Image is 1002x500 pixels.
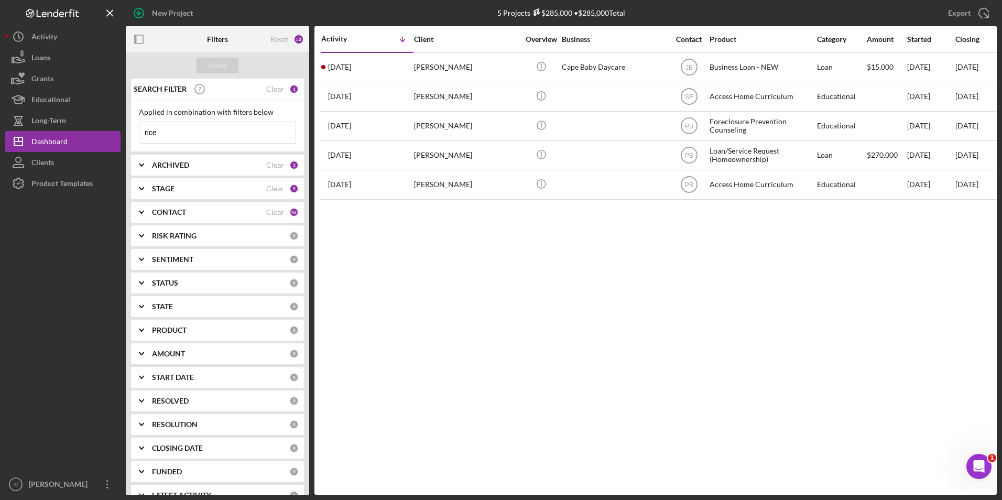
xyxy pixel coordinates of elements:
div: [DATE] [907,83,954,111]
text: SF [685,93,693,101]
div: Activity [321,35,367,43]
time: [DATE] [955,121,978,130]
div: Loans [31,47,50,71]
time: [DATE] [955,92,978,101]
div: Amount [867,35,906,44]
b: Filters [207,35,228,44]
b: STATUS [152,279,178,287]
b: STAGE [152,184,175,193]
text: PB [684,152,693,159]
div: Applied in combination with filters below [139,108,296,116]
div: Started [907,35,954,44]
b: SENTIMENT [152,255,193,264]
button: New Project [126,3,203,24]
div: Export [948,3,971,24]
button: Export [938,3,997,24]
time: [DATE] [955,62,978,71]
text: JB [685,64,692,71]
div: 0 [289,231,299,241]
b: CONTACT [152,208,186,216]
div: Clear [266,161,284,169]
time: [DATE] [955,150,978,159]
div: 0 [289,325,299,335]
div: Category [817,35,866,44]
b: RESOLUTION [152,420,198,429]
div: [DATE] [907,53,954,81]
button: Clients [5,152,121,173]
div: Apply [208,58,227,73]
div: $285,000 [530,8,572,17]
div: 0 [289,396,299,406]
div: 0 [289,302,299,311]
div: [DATE] [907,171,954,199]
div: Product Templates [31,173,93,197]
button: Apply [197,58,238,73]
div: Overview [521,35,561,44]
div: Foreclosure Prevention Counseling [710,112,814,140]
div: 0 [289,349,299,358]
div: Grants [31,68,53,92]
div: Loan/Service Request (Homeownership) [710,142,814,169]
text: PB [684,181,693,189]
div: [PERSON_NAME] [414,53,519,81]
div: 0 [289,443,299,453]
div: [DATE] [907,142,954,169]
div: [PERSON_NAME] [414,171,519,199]
b: START DATE [152,373,194,382]
div: [PERSON_NAME] [26,474,94,497]
div: Access Home Curriculum [710,83,814,111]
div: Educational [31,89,70,113]
div: Business [562,35,667,44]
button: Long-Term [5,110,121,131]
button: Loans [5,47,121,68]
div: 1 [289,84,299,94]
div: Educational [817,112,866,140]
div: 0 [289,420,299,429]
button: Product Templates [5,173,121,194]
b: PRODUCT [152,326,187,334]
div: 0 [289,278,299,288]
a: Grants [5,68,121,89]
div: 5 Projects • $285,000 Total [497,8,625,17]
div: 0 [289,467,299,476]
div: Business Loan - NEW [710,53,814,81]
text: PB [684,123,693,130]
button: IV[PERSON_NAME] [5,474,121,495]
div: Activity [31,26,57,50]
div: 1 [289,160,299,170]
button: Dashboard [5,131,121,152]
div: Clients [31,152,54,176]
div: Access Home Curriculum [710,171,814,199]
time: 2024-06-01 14:59 [328,180,351,189]
time: 2025-02-13 18:55 [328,92,351,101]
div: Dashboard [31,131,68,155]
div: Clear [266,184,284,193]
span: $15,000 [867,62,894,71]
time: 2024-09-19 05:54 [328,151,351,159]
div: Contact [669,35,709,44]
div: Educational [817,83,866,111]
div: Client [414,35,519,44]
div: New Project [152,3,193,24]
time: 2025-06-25 20:27 [328,63,351,71]
b: CLOSING DATE [152,444,203,452]
div: 0 [289,491,299,500]
div: Cape Baby Daycare [562,53,667,81]
div: 0 [289,255,299,264]
span: $270,000 [867,150,898,159]
div: [PERSON_NAME] [414,112,519,140]
b: AMOUNT [152,350,185,358]
b: STATE [152,302,173,311]
b: ARCHIVED [152,161,189,169]
div: Product [710,35,814,44]
text: IV [13,482,18,487]
a: Activity [5,26,121,47]
div: Clear [266,208,284,216]
iframe: Intercom live chat [966,454,992,479]
button: Educational [5,89,121,110]
b: RESOLVED [152,397,189,405]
